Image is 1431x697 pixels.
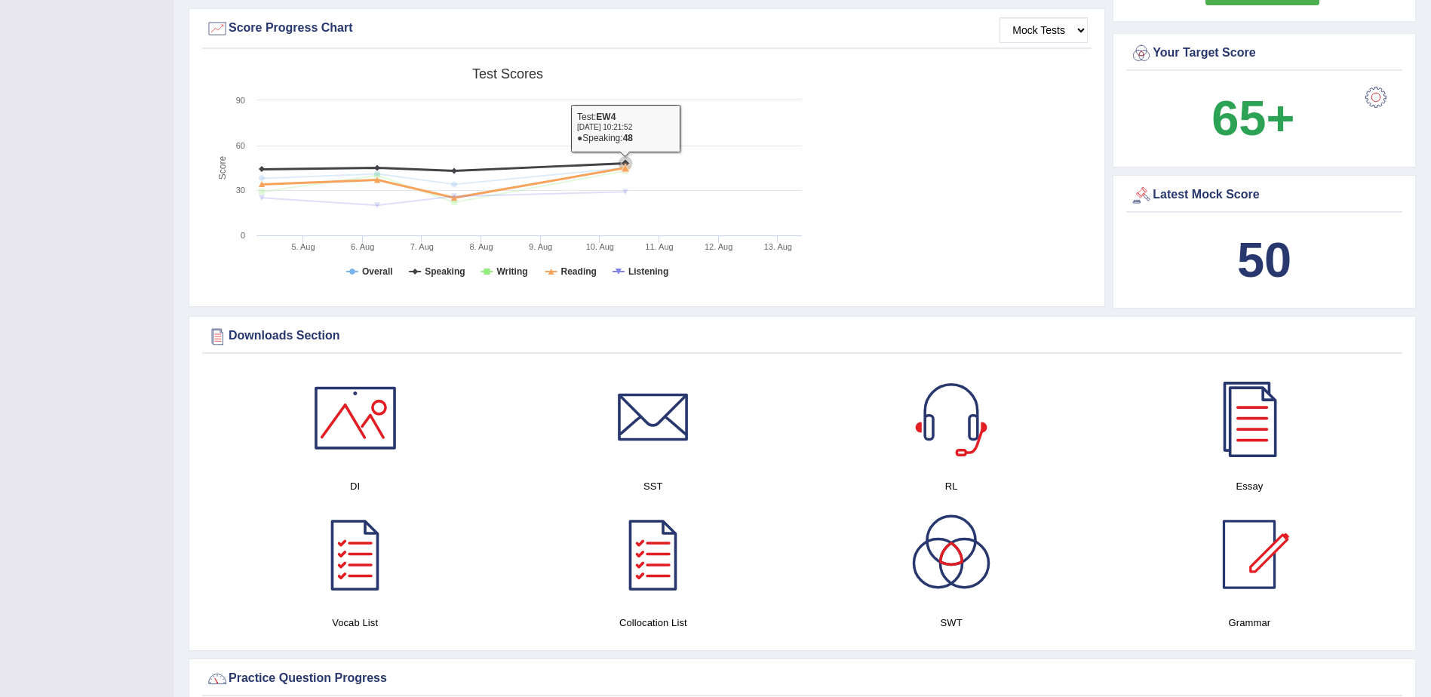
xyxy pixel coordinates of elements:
h4: Grammar [1108,615,1391,631]
b: 65+ [1211,91,1294,146]
tspan: Test scores [472,66,543,81]
tspan: 11. Aug [645,242,673,251]
h4: Collocation List [511,615,794,631]
tspan: Speaking [425,266,465,277]
tspan: 12. Aug [705,242,732,251]
tspan: 9. Aug [529,242,552,251]
tspan: Reading [561,266,597,277]
tspan: 8. Aug [469,242,493,251]
tspan: 13. Aug [764,242,792,251]
tspan: 5. Aug [291,242,315,251]
tspan: Listening [628,266,668,277]
tspan: 10. Aug [586,242,614,251]
div: Score Progress Chart [206,17,1088,40]
b: 50 [1237,232,1291,287]
h4: SWT [810,615,1093,631]
tspan: Overall [362,266,393,277]
div: Downloads Section [206,325,1399,348]
text: 60 [236,141,245,150]
h4: SST [511,478,794,494]
text: 30 [236,186,245,195]
div: Latest Mock Score [1130,184,1399,207]
tspan: 7. Aug [410,242,434,251]
h4: RL [810,478,1093,494]
div: Practice Question Progress [206,668,1399,690]
text: 0 [241,231,245,240]
div: Your Target Score [1130,42,1399,65]
h4: DI [213,478,496,494]
tspan: Writing [496,266,527,277]
h4: Essay [1108,478,1391,494]
h4: Vocab List [213,615,496,631]
tspan: Score [217,156,228,180]
tspan: 6. Aug [351,242,374,251]
text: 90 [236,96,245,105]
